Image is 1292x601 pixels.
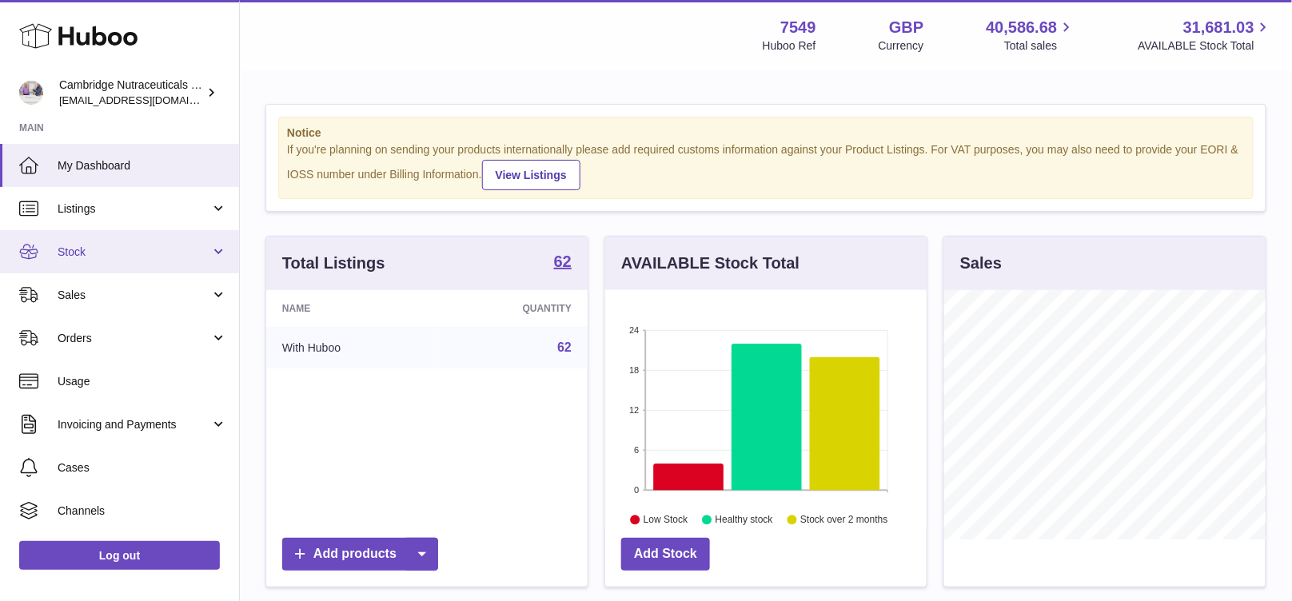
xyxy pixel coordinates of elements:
[58,503,227,519] span: Channels
[644,514,688,525] text: Low Stock
[960,253,1002,274] h3: Sales
[629,365,639,375] text: 18
[889,17,923,38] strong: GBP
[621,538,710,571] a: Add Stock
[266,290,436,327] th: Name
[1183,17,1254,38] span: 31,681.03
[780,17,816,38] strong: 7549
[19,541,220,570] a: Log out
[554,253,572,273] a: 62
[58,460,227,476] span: Cases
[1004,38,1075,54] span: Total sales
[58,374,227,389] span: Usage
[634,485,639,495] text: 0
[59,94,235,106] span: [EMAIL_ADDRESS][DOMAIN_NAME]
[879,38,924,54] div: Currency
[287,142,1245,190] div: If you're planning on sending your products internationally please add required customs informati...
[716,514,774,525] text: Healthy stock
[19,81,43,105] img: qvc@camnutra.com
[266,327,436,368] td: With Huboo
[58,331,210,346] span: Orders
[634,445,639,455] text: 6
[287,125,1245,141] strong: Notice
[58,158,227,173] span: My Dashboard
[58,288,210,303] span: Sales
[557,340,572,354] a: 62
[482,160,580,190] a: View Listings
[621,253,800,274] h3: AVAILABLE Stock Total
[986,17,1057,38] span: 40,586.68
[282,538,438,571] a: Add products
[282,253,385,274] h3: Total Listings
[629,405,639,415] text: 12
[763,38,816,54] div: Huboo Ref
[1138,17,1273,54] a: 31,681.03 AVAILABLE Stock Total
[800,514,887,525] text: Stock over 2 months
[58,417,210,432] span: Invoicing and Payments
[59,78,203,108] div: Cambridge Nutraceuticals Ltd
[629,325,639,335] text: 24
[436,290,588,327] th: Quantity
[986,17,1075,54] a: 40,586.68 Total sales
[58,201,210,217] span: Listings
[554,253,572,269] strong: 62
[1138,38,1273,54] span: AVAILABLE Stock Total
[58,245,210,260] span: Stock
